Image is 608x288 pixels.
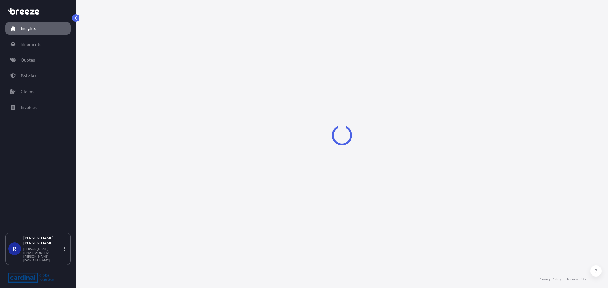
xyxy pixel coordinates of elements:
p: [PERSON_NAME] [PERSON_NAME] [23,236,63,246]
p: Invoices [21,104,37,111]
img: organization-logo [8,273,54,283]
a: Terms of Use [567,277,588,282]
p: [PERSON_NAME][EMAIL_ADDRESS][PERSON_NAME][DOMAIN_NAME] [23,247,63,262]
a: Privacy Policy [538,277,561,282]
p: Policies [21,73,36,79]
p: Insights [21,25,36,32]
p: Shipments [21,41,41,47]
p: Claims [21,89,34,95]
a: Quotes [5,54,71,66]
a: Policies [5,70,71,82]
span: R [13,246,16,252]
a: Invoices [5,101,71,114]
a: Shipments [5,38,71,51]
p: Quotes [21,57,35,63]
a: Insights [5,22,71,35]
a: Claims [5,85,71,98]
